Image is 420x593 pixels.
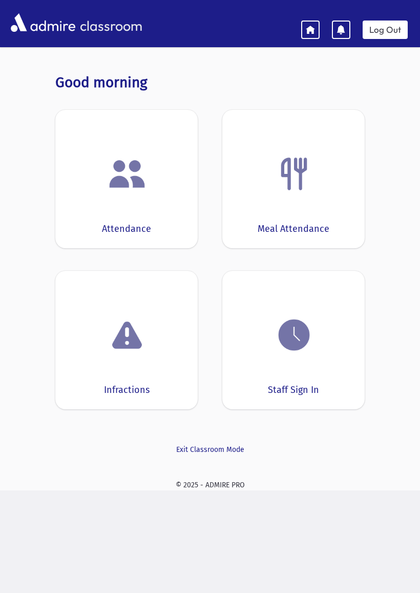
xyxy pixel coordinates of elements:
h3: Good morning [55,74,365,91]
img: Fork.png [275,154,313,193]
div: Staff Sign In [268,383,319,397]
div: © 2025 - ADMIRE PRO [8,480,412,490]
span: classroom [78,9,142,36]
div: Meal Attendance [258,222,329,236]
img: clock.png [275,315,313,354]
img: AdmirePro [8,11,78,34]
div: Infractions [104,383,150,397]
a: Exit Classroom Mode [55,444,365,455]
div: Attendance [102,222,151,236]
img: users.png [108,154,146,193]
a: Log Out [363,21,408,39]
img: exclamation.png [108,318,146,357]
